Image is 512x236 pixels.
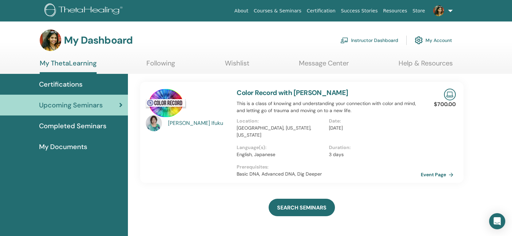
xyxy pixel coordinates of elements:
img: Color Record [146,89,186,117]
img: Live Online Seminar [444,89,456,100]
a: Wishlist [225,59,249,72]
span: Upcoming Seminars [39,100,103,110]
p: $700.00 [434,100,456,108]
img: chalkboard-teacher.svg [340,37,348,43]
img: cog.svg [415,35,423,46]
span: My Documents [39,142,87,152]
a: SEARCH SEMINARS [269,199,335,216]
img: default.jpg [433,5,444,16]
p: [GEOGRAPHIC_DATA], [US_STATE], [US_STATE] [237,125,325,139]
span: Completed Seminars [39,121,106,131]
a: Following [146,59,175,72]
div: Open Intercom Messenger [489,213,505,229]
a: Courses & Seminars [251,5,304,17]
p: Basic DNA, Advanced DNA, Dig Deeper [237,171,421,178]
span: Certifications [39,79,82,89]
p: This is a class of knowing and understanding your connection with color and mind, and letting go ... [237,100,421,114]
a: Message Center [299,59,349,72]
a: My ThetaLearning [40,59,97,74]
p: Prerequisites : [237,163,421,171]
a: Instructor Dashboard [340,33,398,48]
a: Help & Resources [399,59,453,72]
a: Store [410,5,428,17]
p: Location : [237,117,325,125]
p: [DATE] [329,125,417,132]
img: default.jpg [146,115,162,131]
p: 3 days [329,151,417,158]
img: default.jpg [40,30,61,51]
a: Certification [304,5,338,17]
a: Color Record with [PERSON_NAME] [237,88,348,97]
a: Resources [380,5,410,17]
a: About [232,5,251,17]
img: logo.png [44,3,125,18]
a: [PERSON_NAME] Ifuku [168,119,230,127]
a: My Account [415,33,452,48]
p: Date : [329,117,417,125]
a: Success Stories [338,5,380,17]
a: Event Page [421,170,456,180]
p: English, Japanese [237,151,325,158]
h3: My Dashboard [64,34,133,46]
p: Duration : [329,144,417,151]
span: SEARCH SEMINARS [277,204,327,211]
p: Language(s) : [237,144,325,151]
